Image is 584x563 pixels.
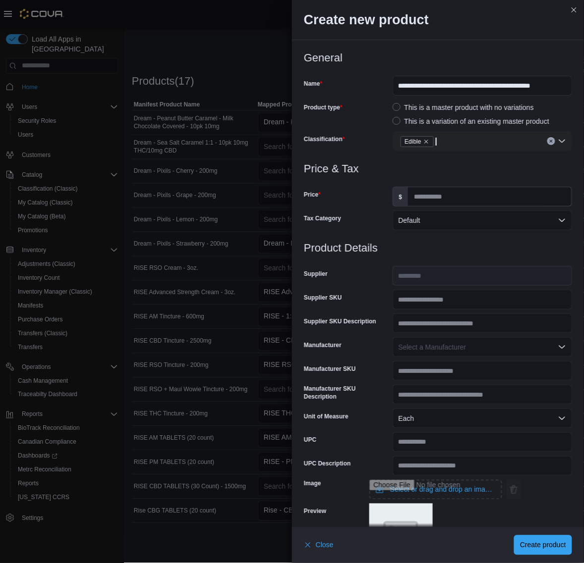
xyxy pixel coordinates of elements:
[304,135,345,143] label: Classification
[401,136,434,147] span: Edible
[304,341,342,349] label: Manufacturer
[393,187,409,206] label: $
[304,480,321,488] label: Image
[393,102,534,113] label: This is a master product with no variations
[304,52,572,64] h3: General
[393,409,572,428] button: Each
[568,4,580,16] button: Close this dialog
[304,385,389,401] label: Manufacturer SKU Description
[547,137,555,145] button: Clear input
[304,508,326,515] label: Preview
[304,436,316,444] label: UPC
[393,115,550,127] label: This is a variation of an existing master product
[304,103,343,111] label: Product type
[520,540,566,550] span: Create product
[304,12,572,28] h2: Create new product
[304,365,356,373] label: Manufacturer SKU
[304,80,322,88] label: Name
[316,540,334,550] span: Close
[304,214,341,222] label: Tax Category
[304,412,349,420] label: Unit of Measure
[304,317,376,325] label: Supplier SKU Description
[304,535,334,555] button: Close
[369,480,502,500] input: Use aria labels when no actual label is in use
[304,191,321,199] label: Price
[405,137,421,147] span: Edible
[514,535,572,555] button: Create product
[304,163,572,175] h3: Price & Tax
[304,270,328,278] label: Supplier
[393,337,572,357] button: Select a Manufacturer
[304,294,342,302] label: Supplier SKU
[399,343,467,351] span: Select a Manufacturer
[304,460,351,468] label: UPC Description
[304,242,572,254] h3: Product Details
[423,139,429,145] button: Remove Edible from selection in this group
[393,210,572,230] button: Default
